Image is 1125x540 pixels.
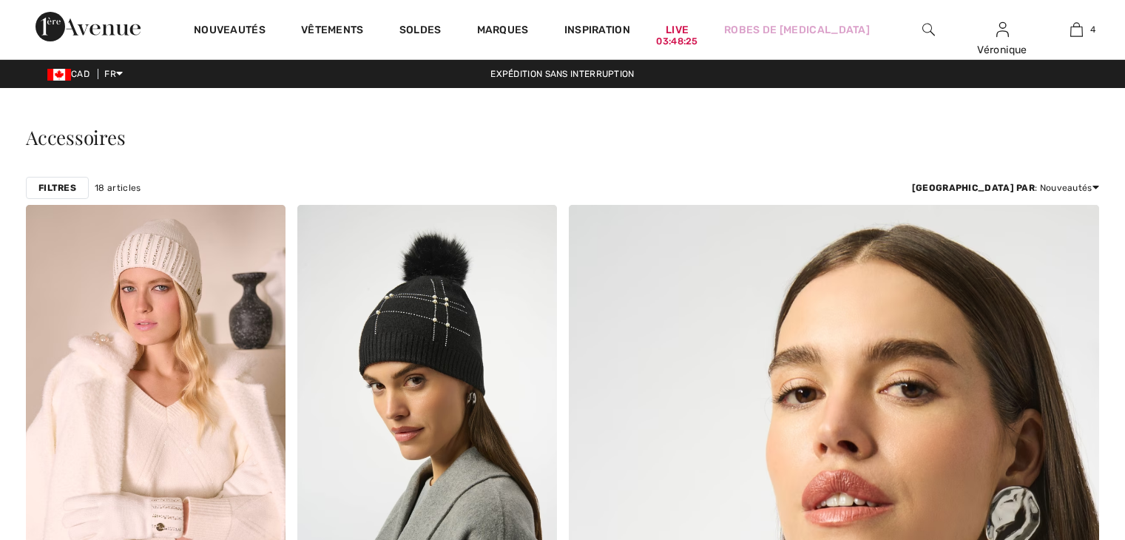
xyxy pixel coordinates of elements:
[1090,23,1095,36] span: 4
[47,69,71,81] img: Canadian Dollar
[399,24,442,39] a: Soldes
[95,181,141,195] span: 18 articles
[912,181,1099,195] div: : Nouveautés
[38,181,76,195] strong: Filtres
[922,21,935,38] img: recherche
[36,12,141,41] img: 1ère Avenue
[666,22,689,38] a: Live03:48:25
[301,24,364,39] a: Vêtements
[47,69,95,79] span: CAD
[996,22,1009,36] a: Se connecter
[912,183,1035,193] strong: [GEOGRAPHIC_DATA] par
[104,69,123,79] span: FR
[477,24,529,39] a: Marques
[1070,21,1083,38] img: Mon panier
[996,21,1009,38] img: Mes infos
[1040,21,1112,38] a: 4
[194,24,266,39] a: Nouveautés
[724,22,870,38] a: Robes de [MEDICAL_DATA]
[26,124,126,150] span: Accessoires
[564,24,630,39] span: Inspiration
[656,35,697,49] div: 03:48:25
[966,42,1038,58] div: Véronique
